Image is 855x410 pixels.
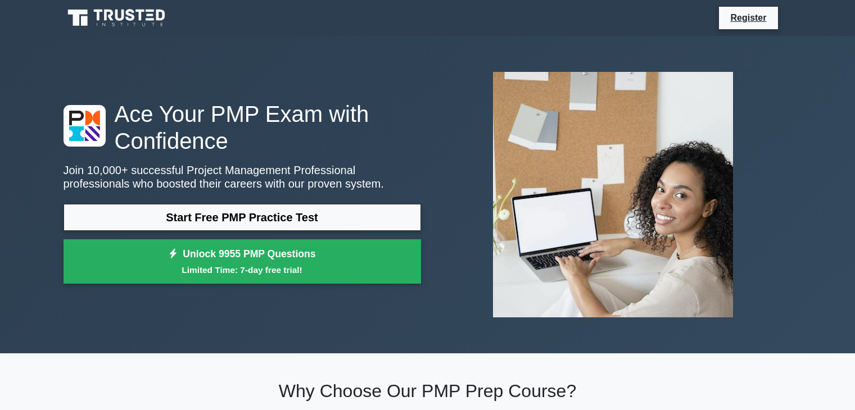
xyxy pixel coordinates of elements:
[64,239,421,284] a: Unlock 9955 PMP QuestionsLimited Time: 7-day free trial!
[64,204,421,231] a: Start Free PMP Practice Test
[78,263,407,276] small: Limited Time: 7-day free trial!
[64,101,421,154] h1: Ace Your PMP Exam with Confidence
[64,380,792,402] h2: Why Choose Our PMP Prep Course?
[64,163,421,190] p: Join 10,000+ successful Project Management Professional professionals who boosted their careers w...
[723,11,773,25] a: Register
